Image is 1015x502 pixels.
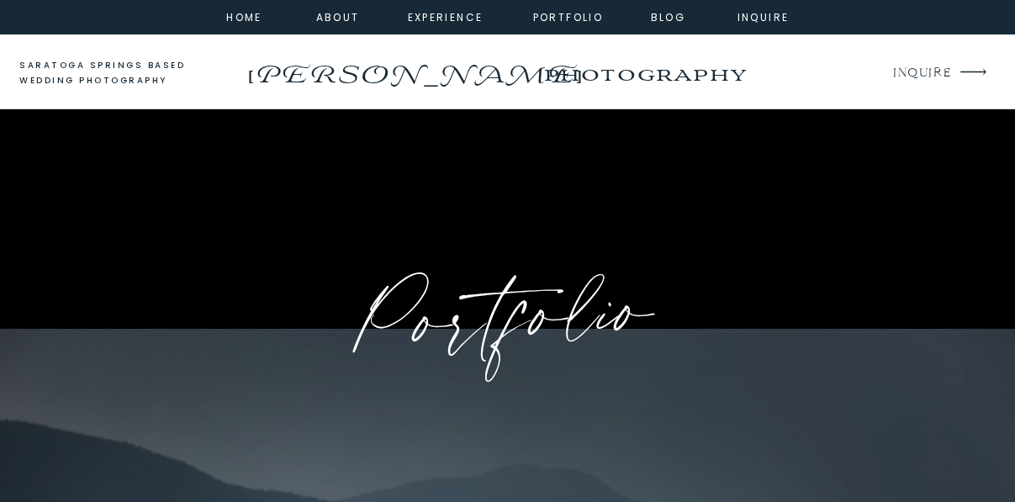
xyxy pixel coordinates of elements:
[19,58,217,89] a: saratoga springs based wedding photography
[316,8,354,24] a: about
[532,8,605,24] a: portfolio
[733,8,794,24] a: inquire
[510,50,779,97] a: photography
[408,8,476,24] a: experience
[190,251,827,393] h1: Portfolio
[893,62,949,85] a: INQUIRE
[222,8,267,24] a: home
[638,8,699,24] a: Blog
[243,55,585,82] a: [PERSON_NAME]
